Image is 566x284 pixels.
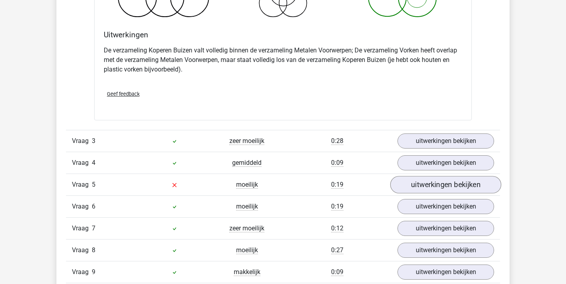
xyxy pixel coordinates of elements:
span: Vraag [72,224,92,233]
span: moeilijk [236,181,258,189]
span: makkelijk [234,268,260,276]
span: 0:09 [331,268,343,276]
span: zeer moeilijk [229,137,264,145]
span: 3 [92,137,95,145]
span: 5 [92,181,95,188]
span: Vraag [72,202,92,211]
span: 0:28 [331,137,343,145]
span: Vraag [72,158,92,168]
span: 0:09 [331,159,343,167]
span: 0:19 [331,181,343,189]
a: uitwerkingen bekijken [397,155,494,170]
h4: Uitwerkingen [104,30,462,39]
a: uitwerkingen bekijken [397,265,494,280]
span: Vraag [72,136,92,146]
span: zeer moeilijk [229,224,264,232]
span: 6 [92,203,95,210]
span: 4 [92,159,95,166]
span: 8 [92,246,95,254]
span: 7 [92,224,95,232]
span: Vraag [72,245,92,255]
span: 0:12 [331,224,343,232]
span: 0:27 [331,246,343,254]
span: moeilijk [236,246,258,254]
a: uitwerkingen bekijken [390,176,501,193]
span: Vraag [72,180,92,189]
span: Vraag [72,267,92,277]
a: uitwerkingen bekijken [397,221,494,236]
span: gemiddeld [232,159,262,167]
p: De verzameling Koperen Buizen valt volledig binnen de verzameling Metalen Voorwerpen; De verzamel... [104,46,462,74]
a: uitwerkingen bekijken [397,243,494,258]
a: uitwerkingen bekijken [397,133,494,149]
span: 9 [92,268,95,276]
span: Geef feedback [107,91,140,97]
span: 0:19 [331,203,343,211]
span: moeilijk [236,203,258,211]
a: uitwerkingen bekijken [397,199,494,214]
